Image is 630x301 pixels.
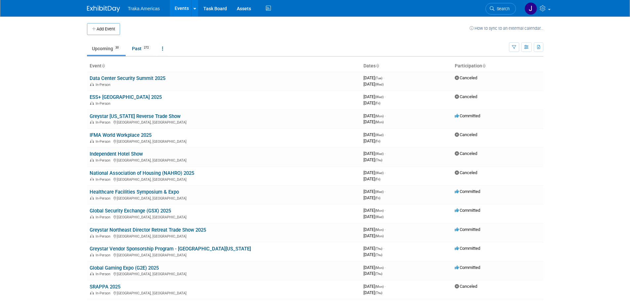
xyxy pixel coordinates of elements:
div: [GEOGRAPHIC_DATA], [GEOGRAPHIC_DATA] [90,138,358,144]
img: In-Person Event [90,253,94,256]
span: In-Person [96,139,112,144]
span: Search [494,6,510,11]
span: - [385,189,386,194]
span: Canceled [455,94,477,99]
span: [DATE] [363,94,386,99]
img: In-Person Event [90,291,94,294]
span: [DATE] [363,119,384,124]
span: In-Person [96,196,112,201]
div: [GEOGRAPHIC_DATA], [GEOGRAPHIC_DATA] [90,252,358,257]
a: Sort by Event Name [102,63,105,68]
span: Committed [455,265,480,270]
span: (Fri) [375,101,380,105]
span: (Wed) [375,171,384,175]
span: [DATE] [363,138,380,143]
span: In-Person [96,291,112,295]
span: (Thu) [375,291,382,295]
span: In-Person [96,234,112,239]
a: Global Security Exchange (GSX) 2025 [90,208,171,214]
span: - [385,113,386,118]
img: In-Person Event [90,101,94,105]
span: Canceled [455,75,477,80]
span: [DATE] [363,132,386,137]
div: [GEOGRAPHIC_DATA], [GEOGRAPHIC_DATA] [90,233,358,239]
span: In-Person [96,101,112,106]
span: [DATE] [363,208,386,213]
span: (Wed) [375,133,384,137]
a: Global Gaming Expo (G2E) 2025 [90,265,159,271]
div: [GEOGRAPHIC_DATA], [GEOGRAPHIC_DATA] [90,176,358,182]
div: [GEOGRAPHIC_DATA], [GEOGRAPHIC_DATA] [90,195,358,201]
span: - [385,227,386,232]
span: In-Person [96,253,112,257]
span: - [385,94,386,99]
span: (Mon) [375,228,384,232]
a: Upcoming30 [87,42,126,55]
span: (Wed) [375,190,384,194]
span: [DATE] [363,265,386,270]
span: Canceled [455,151,477,156]
span: (Wed) [375,95,384,99]
img: In-Person Event [90,234,94,238]
img: In-Person Event [90,272,94,275]
a: Greystar Vendor Sponsorship Program - [GEOGRAPHIC_DATA][US_STATE] [90,246,251,252]
a: ESS+ [GEOGRAPHIC_DATA] 2025 [90,94,162,100]
span: [DATE] [363,271,382,276]
th: Dates [361,60,452,72]
span: [DATE] [363,75,384,80]
th: Participation [452,60,543,72]
a: Data Center Security Summit 2025 [90,75,165,81]
span: (Thu) [375,158,382,162]
a: Past272 [127,42,156,55]
span: Canceled [455,284,477,289]
span: Committed [455,246,480,251]
img: ExhibitDay [87,6,120,12]
span: - [385,170,386,175]
span: 272 [142,45,151,50]
span: (Mon) [375,120,384,124]
span: [DATE] [363,290,382,295]
span: Committed [455,189,480,194]
a: Sort by Participation Type [482,63,485,68]
span: - [383,246,384,251]
span: In-Person [96,272,112,276]
span: In-Person [96,215,112,219]
a: Greystar Northeast Director Retreat Trade Show 2025 [90,227,206,233]
span: Canceled [455,170,477,175]
span: (Wed) [375,152,384,156]
span: [DATE] [363,100,380,105]
img: In-Person Event [90,196,94,200]
span: [DATE] [363,82,384,87]
img: In-Person Event [90,139,94,143]
a: Sort by Start Date [376,63,379,68]
span: - [385,208,386,213]
span: In-Person [96,83,112,87]
a: IFMA World Workplace 2025 [90,132,151,138]
a: SRAPPA 2025 [90,284,120,290]
span: [DATE] [363,176,380,181]
span: (Fri) [375,196,380,200]
a: How to sync to an external calendar... [470,26,543,31]
span: [DATE] [363,195,380,200]
img: In-Person Event [90,158,94,162]
span: In-Person [96,177,112,182]
span: Committed [455,227,480,232]
span: [DATE] [363,189,386,194]
span: [DATE] [363,157,382,162]
a: Healthcare Facilities Symposium & Expo [90,189,179,195]
span: (Fri) [375,139,380,143]
span: (Tue) [375,76,382,80]
span: [DATE] [363,227,386,232]
span: (Thu) [375,253,382,257]
a: Independent Hotel Show [90,151,143,157]
span: (Fri) [375,177,380,181]
span: - [385,132,386,137]
img: In-Person Event [90,120,94,124]
div: [GEOGRAPHIC_DATA], [GEOGRAPHIC_DATA] [90,271,358,276]
span: In-Person [96,120,112,125]
div: [GEOGRAPHIC_DATA], [GEOGRAPHIC_DATA] [90,157,358,163]
span: - [383,75,384,80]
div: [GEOGRAPHIC_DATA], [GEOGRAPHIC_DATA] [90,214,358,219]
button: Add Event [87,23,120,35]
span: (Mon) [375,209,384,212]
